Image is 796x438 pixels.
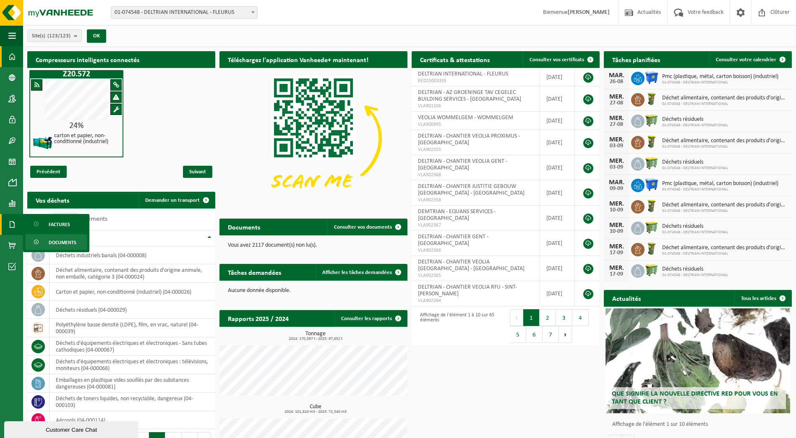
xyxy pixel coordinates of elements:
[645,135,659,149] img: WB-0060-HPE-GN-50
[608,243,625,250] div: MER.
[322,270,392,275] span: Afficher les tâches demandées
[327,219,407,235] a: Consulter vos documents
[219,219,269,235] h2: Documents
[556,309,572,326] button: 3
[604,51,668,68] h2: Tâches planifiées
[418,272,533,279] span: VLA902365
[50,301,215,319] td: déchets résiduels (04-000029)
[418,234,488,247] span: DELTRIAN - CHANTIER GENT - [GEOGRAPHIC_DATA]
[418,103,533,109] span: VLA901506
[662,180,778,187] span: Pmc (plastique, métal, carton boisson) (industriel)
[662,166,728,171] span: 01-074548 - DELTRIAN INTERNATIONAL
[662,187,778,192] span: 01-074548 - DELTRIAN INTERNATIONAL
[87,29,106,43] button: OK
[540,231,575,256] td: [DATE]
[608,271,625,277] div: 17-09
[25,216,87,232] a: Factures
[523,309,540,326] button: 1
[608,100,625,106] div: 27-08
[418,197,533,203] span: VLA902358
[608,122,625,128] div: 27-08
[224,410,407,414] span: 2024: 101,820 m3 - 2025: 72,540 m3
[334,310,407,327] a: Consulter les rapports
[111,6,258,19] span: 01-074548 - DELTRIAN INTERNATIONAL - FLEURUS
[50,393,215,411] td: déchets de toners liquides, non recyclable, dangereux (04-000103)
[608,222,625,229] div: MER.
[662,159,728,166] span: Déchets résiduels
[645,177,659,192] img: WB-1100-HPE-BE-01
[523,51,599,68] a: Consulter vos certificats
[53,213,78,225] span: 10
[27,29,82,42] button: Site(s)(123/123)
[138,192,214,209] a: Demander un transport
[111,7,257,18] span: 01-074548 - DELTRIAN INTERNATIONAL - FLEURUS
[418,284,517,297] span: DELTRIAN - CHANTIER VEOLIA RFU - SINT-[PERSON_NAME]
[418,121,533,128] span: VLA900995
[608,79,625,85] div: 26-08
[50,319,215,337] td: polyéthylène basse densité (LDPE), film, en vrac, naturel (04-000039)
[418,209,496,222] span: DEMTRIAN - EQUANS SERVICES - [GEOGRAPHIC_DATA]
[50,264,215,283] td: déchet alimentaire, contenant des produits d'origine animale, non emballé, catégorie 3 (04-000024)
[32,132,53,153] img: HK-XZ-20-GN-12
[316,264,407,281] a: Afficher les tâches demandées
[30,122,123,130] div: 24%
[526,326,543,343] button: 6
[540,281,575,306] td: [DATE]
[50,411,215,429] td: aérosols (04-000114)
[608,72,625,79] div: MAR.
[540,256,575,281] td: [DATE]
[608,179,625,186] div: MAR.
[608,201,625,207] div: MER.
[49,235,76,250] span: Documents
[145,198,200,203] span: Demander un transport
[662,80,778,85] span: 01-074548 - DELTRIAN INTERNATIONAL
[662,245,788,251] span: Déchet alimentaire, contenant des produits d'origine animale, non emballé, catég...
[4,420,140,438] iframe: chat widget
[418,247,533,254] span: VLA902366
[572,309,589,326] button: 4
[662,102,788,107] span: 01-074548 - DELTRIAN INTERNATIONAL
[608,158,625,164] div: MER.
[31,70,121,78] h1: Z20.572
[608,136,625,143] div: MER.
[183,166,212,178] span: Suivant
[568,9,610,16] strong: [PERSON_NAME]
[612,422,788,428] p: Affichage de l'élément 1 sur 10 éléments
[510,309,523,326] button: Previous
[540,130,575,155] td: [DATE]
[608,94,625,100] div: MER.
[530,57,584,63] span: Consulter vos certificats
[716,57,776,63] span: Consulter votre calendrier
[662,144,788,149] span: 01-074548 - DELTRIAN INTERNATIONAL
[418,133,520,146] span: DELTRIAN - CHANTIER VEOLIA PROXIMUS - [GEOGRAPHIC_DATA]
[540,68,575,86] td: [DATE]
[540,112,575,130] td: [DATE]
[32,30,70,42] span: Site(s)
[418,259,525,272] span: DELTRIAN - CHANTIER VEOLIA [GEOGRAPHIC_DATA] - [GEOGRAPHIC_DATA]
[662,273,728,278] span: 01-074548 - DELTRIAN INTERNATIONAL
[662,209,788,214] span: 01-074548 - DELTRIAN INTERNATIONAL
[608,265,625,271] div: MER.
[418,172,533,178] span: VLA902368
[645,70,659,85] img: WB-1100-HPE-BE-01
[662,116,728,123] span: Déchets résiduels
[605,308,790,413] a: Que signifie la nouvelle directive RED pour vous en tant que client ?
[50,246,215,264] td: déchets industriels banals (04-000008)
[662,230,728,235] span: 01-074548 - DELTRIAN INTERNATIONAL
[608,207,625,213] div: 10-09
[334,224,392,230] span: Consulter vos documents
[224,337,407,341] span: 2024: 170,597 t - 2025: 97,652 t
[662,95,788,102] span: Déchet alimentaire, contenant des produits d'origine animale, non emballé, catég...
[228,242,399,248] p: Vous avez 2117 document(s) non lu(s).
[49,216,70,232] span: Factures
[219,68,407,209] img: Download de VHEPlus App
[662,202,788,209] span: Déchet alimentaire, contenant des produits d'origine animale, non emballé, catég...
[418,297,533,304] span: VLA902364
[50,356,215,374] td: déchets d'équipements électriques et électroniques : télévisions, moniteurs (04-000068)
[608,250,625,256] div: 17-09
[540,309,556,326] button: 2
[418,115,513,121] span: VEOLIA WOMMELGEM - WOMMELGEM
[27,51,215,68] h2: Compresseurs intelligents connectés
[27,192,78,208] h2: Vos déchets
[645,156,659,170] img: WB-0660-HPE-GN-50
